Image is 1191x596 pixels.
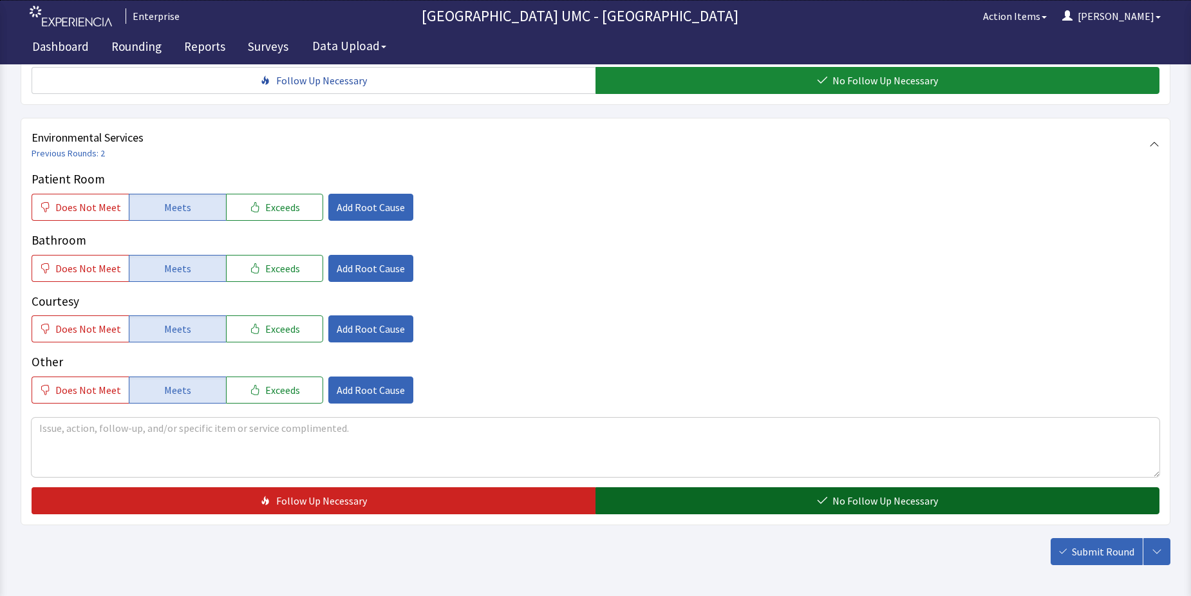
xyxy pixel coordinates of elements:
[174,32,235,64] a: Reports
[55,321,121,337] span: Does Not Meet
[32,377,129,404] button: Does Not Meet
[1055,3,1168,29] button: [PERSON_NAME]
[276,493,367,508] span: Follow Up Necessary
[265,200,300,215] span: Exceeds
[129,377,226,404] button: Meets
[164,261,191,276] span: Meets
[126,8,180,24] div: Enterprise
[32,353,1159,371] p: Other
[337,261,405,276] span: Add Root Cause
[32,129,1149,147] span: Environmental Services
[1072,544,1134,559] span: Submit Round
[32,231,1159,250] p: Bathroom
[32,67,595,94] button: Follow Up Necessary
[164,200,191,215] span: Meets
[55,382,121,398] span: Does Not Meet
[55,261,121,276] span: Does Not Meet
[129,255,226,282] button: Meets
[102,32,171,64] a: Rounding
[265,261,300,276] span: Exceeds
[32,292,1159,311] p: Courtesy
[129,194,226,221] button: Meets
[328,315,413,342] button: Add Root Cause
[164,382,191,398] span: Meets
[226,315,323,342] button: Exceeds
[832,493,938,508] span: No Follow Up Necessary
[32,315,129,342] button: Does Not Meet
[23,32,98,64] a: Dashboard
[1051,538,1143,565] button: Submit Round
[226,377,323,404] button: Exceeds
[328,377,413,404] button: Add Root Cause
[226,255,323,282] button: Exceeds
[265,382,300,398] span: Exceeds
[226,194,323,221] button: Exceeds
[32,487,595,514] button: Follow Up Necessary
[337,321,405,337] span: Add Root Cause
[32,170,1159,189] p: Patient Room
[276,73,367,88] span: Follow Up Necessary
[185,6,975,26] p: [GEOGRAPHIC_DATA] UMC - [GEOGRAPHIC_DATA]
[595,67,1159,94] button: No Follow Up Necessary
[337,382,405,398] span: Add Root Cause
[55,200,121,215] span: Does Not Meet
[337,200,405,215] span: Add Root Cause
[305,34,394,58] button: Data Upload
[32,147,105,159] a: Previous Rounds: 2
[32,255,129,282] button: Does Not Meet
[328,255,413,282] button: Add Root Cause
[32,194,129,221] button: Does Not Meet
[832,73,938,88] span: No Follow Up Necessary
[129,315,226,342] button: Meets
[975,3,1055,29] button: Action Items
[30,6,112,27] img: experiencia_logo.png
[265,321,300,337] span: Exceeds
[328,194,413,221] button: Add Root Cause
[164,321,191,337] span: Meets
[595,487,1159,514] button: No Follow Up Necessary
[238,32,298,64] a: Surveys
